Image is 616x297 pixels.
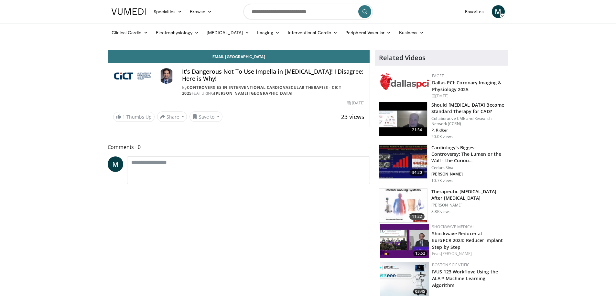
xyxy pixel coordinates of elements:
[182,85,341,96] a: Controversies in Interventional Cardiovascular Therapies - CICT 2025
[182,68,364,82] h4: It's Dangerous Not To Use Impella in [MEDICAL_DATA]! I Disagree: Here is Why!
[432,230,503,250] a: Shockwave Reducer at EuroPCR 2024: Reducer Implant Step by Step
[380,73,429,90] img: 939357b5-304e-4393-95de-08c51a3c5e2a.png.150x105_q85_autocrop_double_scale_upscale_version-0.2.png
[152,26,203,39] a: Electrophysiology
[413,250,427,256] span: 15:52
[150,5,186,18] a: Specialties
[379,102,427,136] img: eb63832d-2f75-457d-8c1a-bbdc90eb409c.150x105_q85_crop-smart_upscale.jpg
[243,4,373,19] input: Search topics, interventions
[441,251,472,256] a: [PERSON_NAME]
[123,114,125,120] span: 1
[113,112,155,122] a: 1 Thumbs Up
[380,262,429,296] img: a66c217a-745f-4867-a66f-0c610c99ad03.150x105_q85_crop-smart_upscale.jpg
[431,102,504,115] h3: Should [MEDICAL_DATA] Become Standard Therapy for CAD?
[409,213,425,220] span: 11:22
[253,26,284,39] a: Imaging
[203,26,253,39] a: [MEDICAL_DATA]
[413,289,427,294] span: 03:45
[379,102,504,139] a: 21:34 Should [MEDICAL_DATA] Become Standard Therapy for CAD? Collaborative CME and Research Netwo...
[432,73,444,79] a: FACET
[431,209,450,214] p: 8.8K views
[186,5,216,18] a: Browse
[112,8,146,15] img: VuMedi Logo
[347,100,364,106] div: [DATE]
[108,156,123,172] a: M
[341,113,364,121] span: 23 views
[379,145,427,178] img: d453240d-5894-4336-be61-abca2891f366.150x105_q85_crop-smart_upscale.jpg
[108,143,370,151] span: Comments 0
[108,50,370,63] a: Email [GEOGRAPHIC_DATA]
[159,68,174,84] img: Avatar
[409,127,425,133] span: 21:34
[157,111,187,122] button: Share
[409,169,425,176] span: 34:20
[432,269,498,288] a: IVUS 123 Workflow: Using the ALA™ Machine Learning Algorithm
[379,188,504,223] a: 11:22 Therapeutic [MEDICAL_DATA] After [MEDICAL_DATA] [PERSON_NAME] 8.8K views
[379,54,426,62] h4: Related Videos
[431,172,504,177] p: [PERSON_NAME]
[432,80,501,92] a: Dallas PCI: Coronary Imaging & Physiology 2025
[431,165,504,170] p: Cedars Sinai
[108,26,152,39] a: Clinical Cardio
[341,26,395,39] a: Peripheral Vascular
[189,111,222,122] button: Save to
[431,178,453,183] p: 10.7K views
[214,90,293,96] a: [PERSON_NAME] [GEOGRAPHIC_DATA]
[432,251,503,257] div: Feat.
[492,5,505,18] a: M
[113,68,156,84] img: Controversies in Interventional Cardiovascular Therapies - CICT 2025
[432,93,503,99] div: [DATE]
[431,144,504,164] h3: Cardiology’s Biggest Controversy: The Lumen or the Wall - the Curiou…
[432,224,474,229] a: Shockwave Medical
[431,188,504,201] h3: Therapeutic [MEDICAL_DATA] After [MEDICAL_DATA]
[380,262,429,296] a: 03:45
[182,85,364,96] div: By FEATURING
[379,189,427,222] img: 243698_0002_1.png.150x105_q85_crop-smart_upscale.jpg
[380,224,429,258] a: 15:52
[461,5,488,18] a: Favorites
[284,26,342,39] a: Interventional Cardio
[431,203,504,208] p: [PERSON_NAME]
[431,128,504,133] p: P. Ridker
[379,144,504,183] a: 34:20 Cardiology’s Biggest Controversy: The Lumen or the Wall - the Curiou… Cedars Sinai [PERSON_...
[432,262,470,268] a: Boston Scientific
[380,224,429,258] img: fadbcca3-3c72-4f96-a40d-f2c885e80660.150x105_q85_crop-smart_upscale.jpg
[395,26,428,39] a: Business
[431,134,453,139] p: 20.0K views
[431,116,504,126] p: Collaborative CME and Research Network (CCRN)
